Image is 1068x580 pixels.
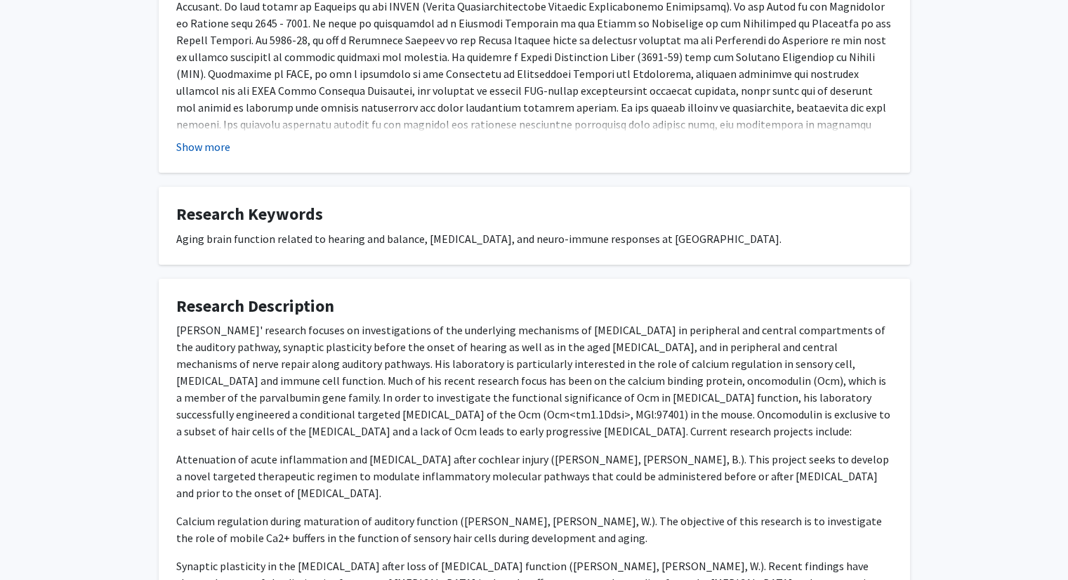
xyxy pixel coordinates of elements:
div: Aging brain function related to hearing and balance, [MEDICAL_DATA], and neuro-immune responses a... [176,230,892,247]
iframe: Chat [11,517,60,569]
h4: Research Description [176,296,892,317]
p: Attenuation of acute inflammation and [MEDICAL_DATA] after cochlear injury ([PERSON_NAME], [PERSO... [176,451,892,501]
button: Show more [176,138,230,155]
span: [PERSON_NAME]' research focuses on investigations of the underlying mechanisms of [MEDICAL_DATA] ... [176,323,890,438]
h4: Research Keywords [176,204,892,225]
p: Calcium regulation during maturation of auditory function ([PERSON_NAME], [PERSON_NAME], W.). The... [176,513,892,546]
